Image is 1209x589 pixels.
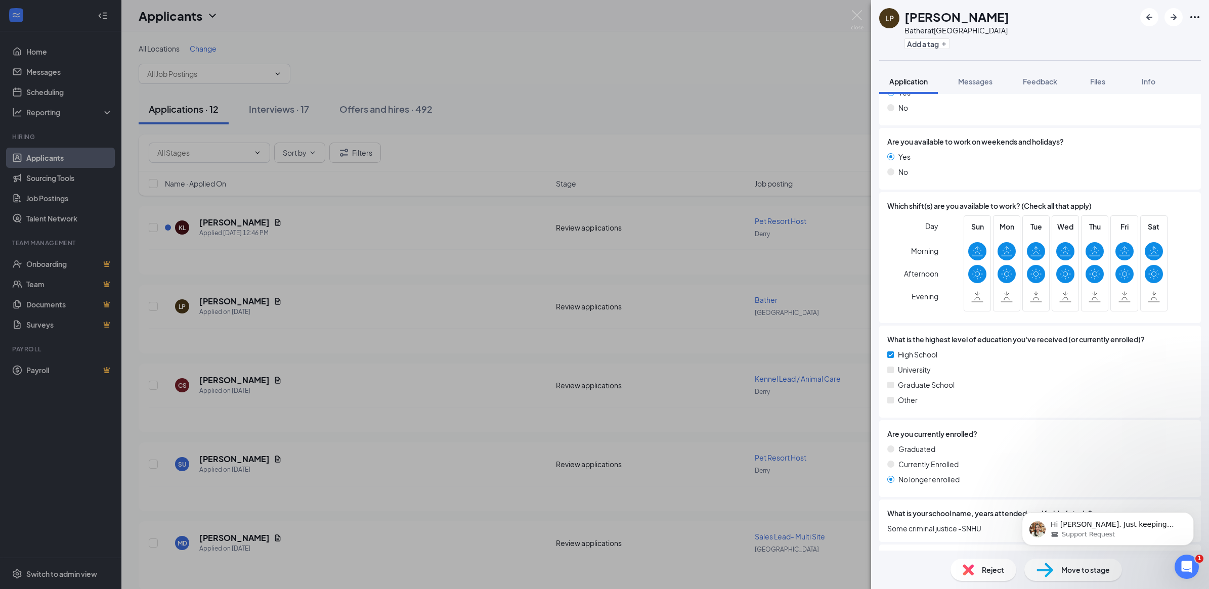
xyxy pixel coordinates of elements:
span: Fri [1115,221,1134,232]
iframe: Intercom notifications message [1007,491,1209,562]
span: Evening [912,287,938,305]
span: Sat [1145,221,1163,232]
span: No [898,166,908,177]
span: Sun [968,221,986,232]
span: Yes [898,151,911,162]
button: ArrowLeftNew [1140,8,1158,26]
span: Application [889,77,928,86]
span: Files [1090,77,1105,86]
span: Move to stage [1061,564,1110,575]
span: Graduate School [898,379,955,390]
span: Messages [958,77,992,86]
svg: Plus [941,41,947,47]
div: Bather at [GEOGRAPHIC_DATA] [904,25,1009,35]
svg: ArrowLeftNew [1143,11,1155,23]
span: No [898,102,908,113]
span: Feedback [1023,77,1057,86]
span: Day [925,220,938,232]
span: What is your school name, years attended, and field of study? [887,508,1092,519]
span: Other [898,394,918,405]
span: Some criminal justice -SNHU [887,523,1193,534]
svg: ArrowRight [1168,11,1180,23]
span: Thu [1086,221,1104,232]
span: No longer enrolled [898,474,960,485]
span: Morning [911,242,938,260]
span: Hi [PERSON_NAME]. Just keeping you updated. I haven't received updates yet from our engineering t... [44,29,167,98]
h1: [PERSON_NAME] [904,8,1009,25]
span: Tue [1027,221,1045,232]
span: Graduated [898,443,935,455]
span: Are you currently enrolled? [887,428,977,439]
span: Which shift(s) are you available to work? (Check all that apply) [887,200,1092,211]
svg: Ellipses [1189,11,1201,23]
span: Currently Enrolled [898,459,959,470]
span: 1 [1195,555,1203,563]
button: ArrowRight [1164,8,1183,26]
span: University [898,364,931,375]
span: Are you available to work on weekends and holidays? [887,136,1064,147]
span: Info [1142,77,1155,86]
button: PlusAdd a tag [904,38,949,49]
span: High School [898,349,937,360]
div: LP [885,13,894,23]
span: Wed [1056,221,1074,232]
span: Support Request [55,39,108,48]
span: Mon [998,221,1016,232]
span: Afternoon [904,264,938,283]
iframe: Intercom live chat [1175,555,1199,579]
span: Reject [982,564,1004,575]
span: What is the highest level of education you've received (or currently enrolled)? [887,334,1145,345]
